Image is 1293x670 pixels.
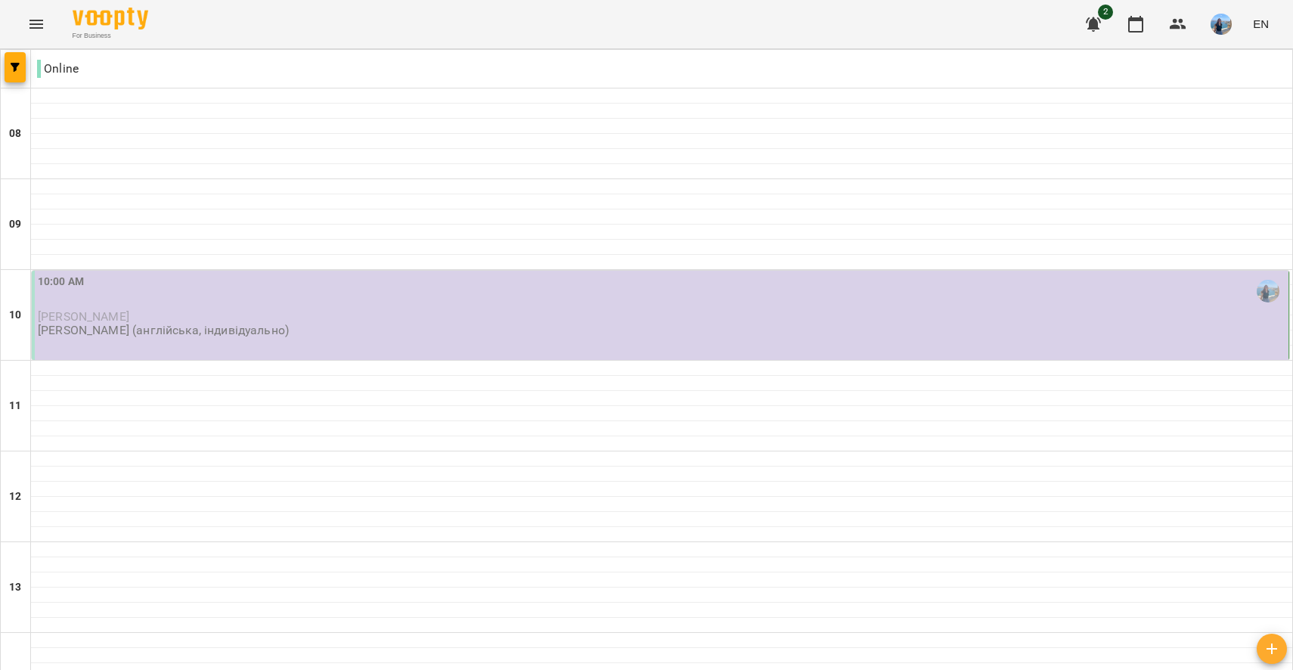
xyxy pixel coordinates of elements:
h6: 12 [9,489,21,505]
span: [PERSON_NAME] [38,309,129,324]
h6: 09 [9,216,21,233]
button: Menu [18,6,54,42]
button: EN [1247,10,1275,38]
h6: 08 [9,126,21,142]
span: EN [1253,16,1269,32]
button: Add lesson [1257,634,1287,664]
span: For Business [73,31,148,41]
img: Ковальовська Анастасія Вячеславівна (а) [1257,280,1279,302]
h6: 11 [9,398,21,414]
p: [PERSON_NAME] (англійська, індивідуально) [38,324,289,337]
h6: 13 [9,579,21,596]
img: 8b0d75930c4dba3d36228cba45c651ae.jpg [1211,14,1232,35]
p: Online [37,60,79,78]
img: Voopty Logo [73,8,148,29]
h6: 10 [9,307,21,324]
label: 10:00 AM [38,274,84,290]
span: 2 [1098,5,1113,20]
